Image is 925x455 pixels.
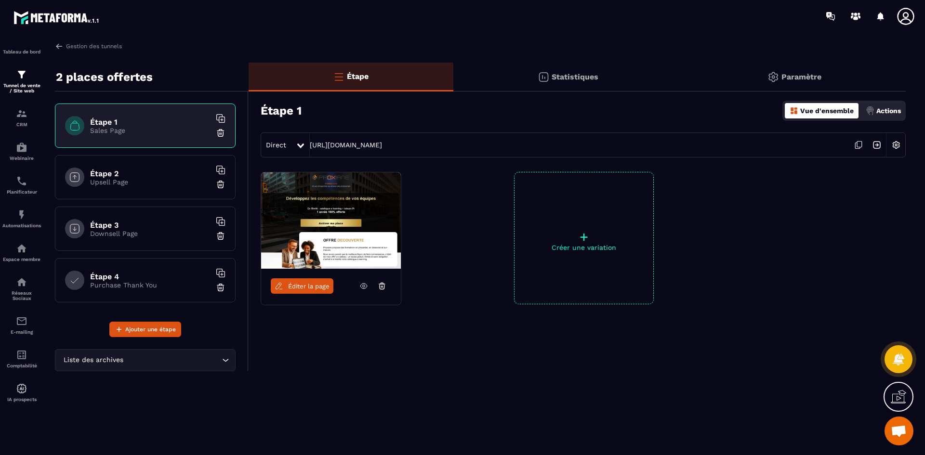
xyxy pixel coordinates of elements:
[216,128,225,138] img: trash
[2,308,41,342] a: emailemailE-mailing
[55,42,64,51] img: arrow
[2,62,41,101] a: formationformationTunnel de vente / Site web
[2,342,41,376] a: accountantaccountantComptabilité
[261,104,302,117] h3: Étape 1
[16,142,27,153] img: automations
[261,172,401,269] img: image
[2,189,41,195] p: Planificateur
[552,72,598,81] p: Statistiques
[16,209,27,221] img: automations
[310,141,382,149] a: [URL][DOMAIN_NAME]
[216,283,225,292] img: trash
[2,202,41,235] a: automationsautomationsAutomatisations
[125,355,220,365] input: Search for option
[2,83,41,93] p: Tunnel de vente / Site web
[288,283,330,290] span: Éditer la page
[16,276,27,288] img: social-network
[90,272,211,281] h6: Étape 4
[2,235,41,269] a: automationsautomationsEspace membre
[2,363,41,368] p: Comptabilité
[800,107,854,115] p: Vue d'ensemble
[2,156,41,161] p: Webinaire
[90,127,211,134] p: Sales Page
[2,168,41,202] a: schedulerschedulerPlanificateur
[887,136,905,154] img: setting-w.858f3a88.svg
[866,106,874,115] img: actions.d6e523a2.png
[2,49,41,54] p: Tableau de bord
[538,71,549,83] img: stats.20deebd0.svg
[790,106,798,115] img: dashboard-orange.40269519.svg
[266,141,286,149] span: Direct
[216,231,225,241] img: trash
[868,136,886,154] img: arrow-next.bcc2205e.svg
[16,108,27,119] img: formation
[2,39,41,62] a: formationformationTableau de bord
[90,117,211,127] h6: Étape 1
[90,169,211,178] h6: Étape 2
[16,175,27,187] img: scheduler
[2,269,41,308] a: social-networksocial-networkRéseaux Sociaux
[125,325,176,334] span: Ajouter une étape
[90,281,211,289] p: Purchase Thank You
[347,72,369,81] p: Étape
[216,180,225,189] img: trash
[2,101,41,134] a: formationformationCRM
[2,397,41,402] p: IA prospects
[515,244,653,251] p: Créer une variation
[16,383,27,394] img: automations
[61,355,125,365] span: Liste des archives
[767,71,779,83] img: setting-gr.5f69749f.svg
[55,349,236,371] div: Search for option
[2,290,41,301] p: Réseaux Sociaux
[271,278,333,294] a: Éditer la page
[56,67,153,87] p: 2 places offertes
[333,71,344,82] img: bars-o.4a397970.svg
[16,243,27,254] img: automations
[16,69,27,80] img: formation
[2,329,41,335] p: E-mailing
[109,322,181,337] button: Ajouter une étape
[2,223,41,228] p: Automatisations
[90,178,211,186] p: Upsell Page
[781,72,821,81] p: Paramètre
[90,230,211,237] p: Downsell Page
[2,257,41,262] p: Espace membre
[13,9,100,26] img: logo
[90,221,211,230] h6: Étape 3
[885,416,913,445] a: Ouvrir le chat
[2,134,41,168] a: automationsautomationsWebinaire
[55,42,122,51] a: Gestion des tunnels
[16,315,27,327] img: email
[16,349,27,361] img: accountant
[515,230,653,244] p: +
[2,122,41,127] p: CRM
[876,107,901,115] p: Actions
